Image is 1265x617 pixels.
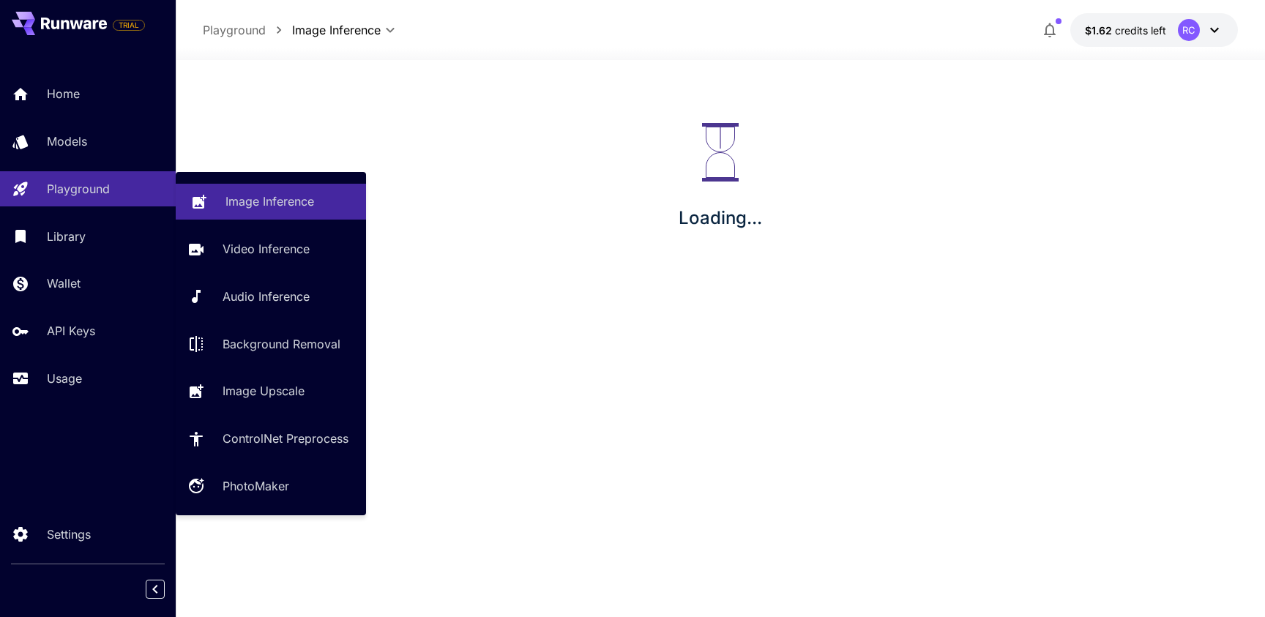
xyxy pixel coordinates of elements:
[679,205,762,231] p: Loading...
[176,326,366,362] a: Background Removal
[203,21,292,39] nav: breadcrumb
[47,370,82,387] p: Usage
[176,279,366,315] a: Audio Inference
[113,20,144,31] span: TRIAL
[1085,23,1166,38] div: $1.6157
[176,468,366,504] a: PhotoMaker
[176,231,366,267] a: Video Inference
[47,322,95,340] p: API Keys
[223,382,305,400] p: Image Upscale
[223,335,340,353] p: Background Removal
[146,580,165,599] button: Collapse sidebar
[223,240,310,258] p: Video Inference
[176,421,366,457] a: ControlNet Preprocess
[47,274,81,292] p: Wallet
[1178,19,1200,41] div: RC
[47,526,91,543] p: Settings
[1085,24,1115,37] span: $1.62
[1115,24,1166,37] span: credits left
[176,184,366,220] a: Image Inference
[223,477,289,495] p: PhotoMaker
[47,180,110,198] p: Playground
[292,21,381,39] span: Image Inference
[203,21,266,39] p: Playground
[225,192,314,210] p: Image Inference
[47,132,87,150] p: Models
[223,288,310,305] p: Audio Inference
[1070,13,1238,47] button: $1.6157
[113,16,145,34] span: Add your payment card to enable full platform functionality.
[157,576,176,602] div: Collapse sidebar
[176,373,366,409] a: Image Upscale
[223,430,348,447] p: ControlNet Preprocess
[47,85,80,102] p: Home
[47,228,86,245] p: Library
